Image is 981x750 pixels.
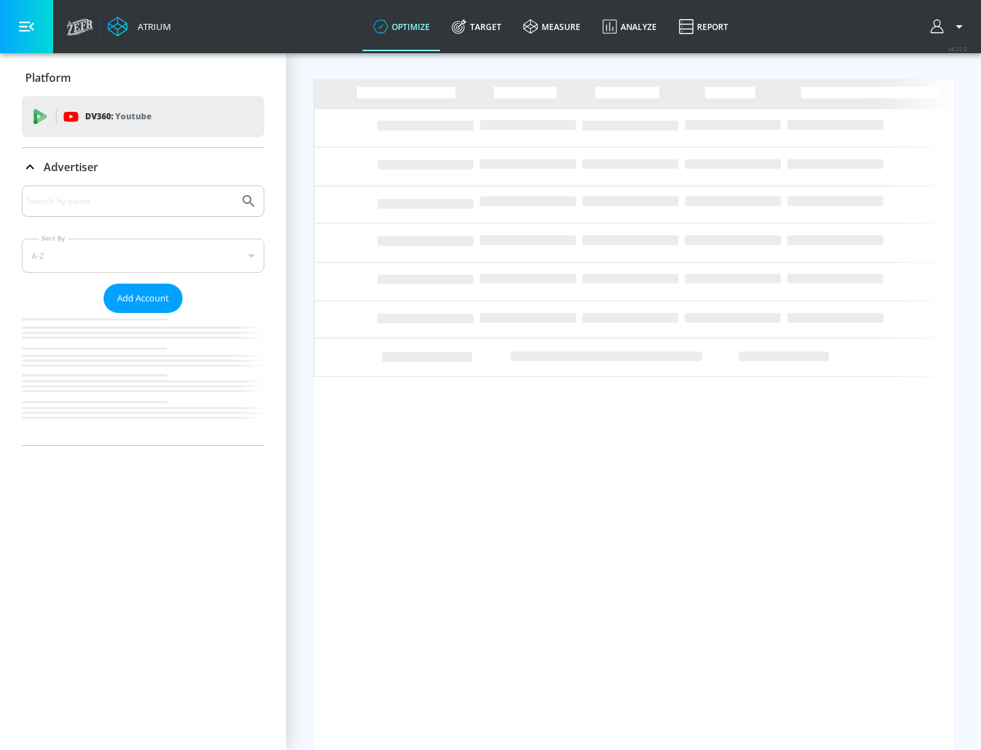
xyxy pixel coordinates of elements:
[22,96,264,137] div: DV360: Youtube
[512,2,591,51] a: measure
[85,109,151,124] p: DV360:
[104,284,183,313] button: Add Account
[132,20,171,33] div: Atrium
[362,2,441,51] a: optimize
[441,2,512,51] a: Target
[44,160,98,175] p: Advertiser
[115,109,151,123] p: Youtube
[22,59,264,97] div: Platform
[668,2,739,51] a: Report
[108,16,171,37] a: Atrium
[22,313,264,445] nav: list of Advertiser
[25,70,71,85] p: Platform
[22,185,264,445] div: Advertiser
[22,239,264,273] div: A-Z
[22,148,264,186] div: Advertiser
[948,45,967,52] span: v 4.22.2
[39,234,68,243] label: Sort By
[117,290,169,306] span: Add Account
[591,2,668,51] a: Analyze
[27,192,234,210] input: Search by name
